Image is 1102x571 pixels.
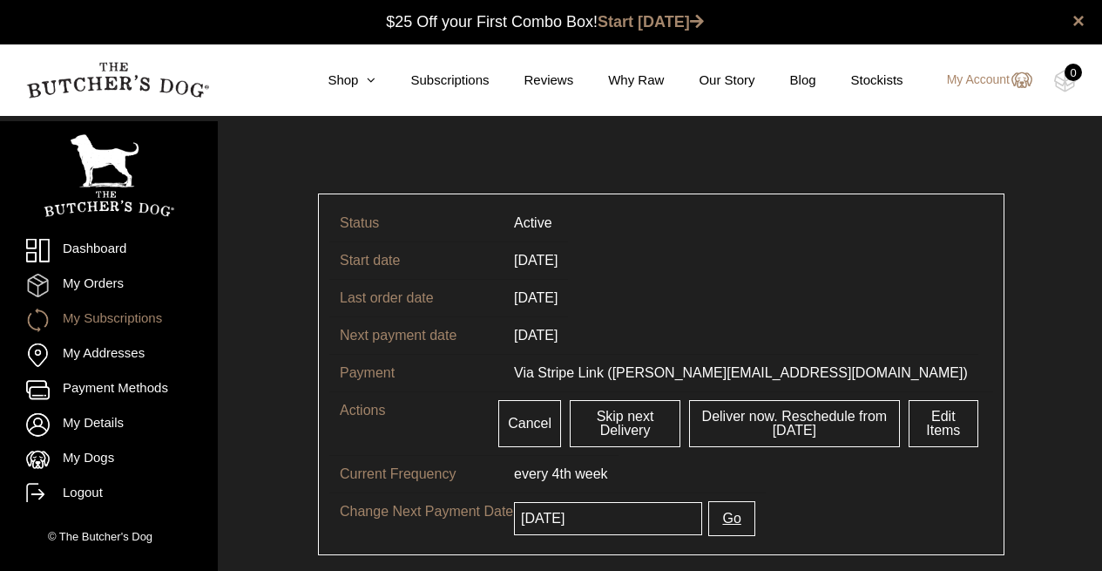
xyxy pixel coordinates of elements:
button: Go [708,501,754,536]
td: Active [504,205,563,241]
p: Change Next Payment Date [340,501,514,522]
a: Start [DATE] [598,13,704,31]
td: [DATE] [504,241,568,279]
img: TBD_Portrait_Logo_White.png [44,134,174,217]
span: Via Stripe Link ([PERSON_NAME][EMAIL_ADDRESS][DOMAIN_NAME]) [514,365,968,380]
a: Deliver now. Reschedule from [DATE] [689,400,899,447]
a: Dashboard [26,239,192,262]
a: Edit Items [909,400,978,447]
a: My Subscriptions [26,309,192,332]
a: My Addresses [26,343,192,367]
td: Payment [329,354,504,391]
a: Shop [293,71,375,91]
a: Subscriptions [375,71,489,91]
a: Why Raw [573,71,664,91]
td: [DATE] [504,279,568,316]
a: Reviews [490,71,574,91]
a: Cancel [498,400,561,447]
td: Last order date [329,279,504,316]
a: Skip next Delivery [570,400,680,447]
a: My Details [26,413,192,437]
a: Logout [26,483,192,506]
a: Stockists [816,71,903,91]
a: close [1072,10,1085,31]
p: Current Frequency [340,464,514,485]
td: Status [329,205,504,241]
span: week [575,466,607,481]
td: [DATE] [504,316,568,354]
a: Payment Methods [26,378,192,402]
a: My Dogs [26,448,192,472]
a: Our Story [664,71,754,91]
span: every 4th [514,466,571,481]
td: Start date [329,241,504,279]
a: My Orders [26,274,192,297]
img: TBD_Cart-Empty.png [1054,70,1076,92]
div: 0 [1065,64,1082,81]
td: Next payment date [329,316,504,354]
a: Blog [755,71,816,91]
a: My Account [930,70,1032,91]
td: Actions [329,391,483,455]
